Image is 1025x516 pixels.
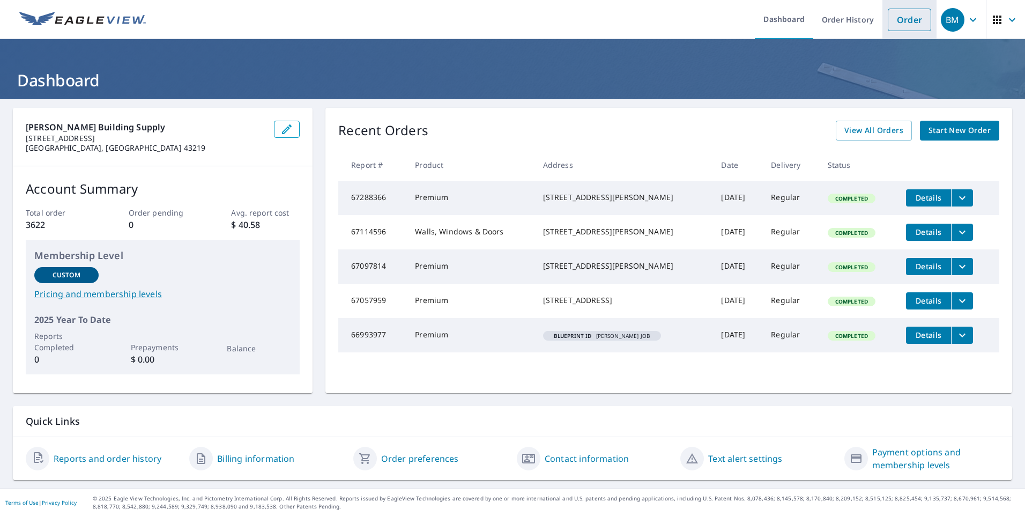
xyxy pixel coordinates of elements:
td: 67057959 [338,284,406,318]
div: [STREET_ADDRESS][PERSON_NAME] [543,226,704,237]
p: $ 0.00 [131,353,195,366]
p: Total order [26,207,94,218]
td: Regular [762,181,819,215]
button: filesDropdownBtn-67057959 [951,292,973,309]
p: Order pending [129,207,197,218]
th: Product [406,149,534,181]
span: Completed [829,298,874,305]
td: Regular [762,284,819,318]
span: Details [912,296,945,306]
span: View All Orders [844,124,903,137]
span: Start New Order [929,124,991,137]
img: EV Logo [19,12,146,28]
button: filesDropdownBtn-67288366 [951,189,973,207]
span: Details [912,330,945,340]
th: Status [819,149,898,181]
th: Address [534,149,713,181]
td: Regular [762,249,819,284]
td: [DATE] [712,249,762,284]
p: Recent Orders [338,121,428,141]
a: Order preferences [381,452,459,465]
td: Premium [406,181,534,215]
button: filesDropdownBtn-66993977 [951,327,973,344]
p: Avg. report cost [231,207,300,218]
td: 67288366 [338,181,406,215]
a: Reports and order history [54,452,161,465]
p: 0 [34,353,99,366]
p: [STREET_ADDRESS] [26,134,265,143]
p: Custom [53,270,80,280]
p: Prepayments [131,342,195,353]
th: Report # [338,149,406,181]
a: Text alert settings [708,452,782,465]
button: detailsBtn-67288366 [906,189,951,207]
span: Details [912,261,945,271]
div: BM [941,8,964,32]
p: Account Summary [26,179,300,198]
td: Premium [406,249,534,284]
p: 3622 [26,218,94,231]
span: Completed [829,263,874,271]
span: [PERSON_NAME] JOB [547,333,657,338]
span: Details [912,227,945,237]
a: Payment options and membership levels [872,446,999,471]
h1: Dashboard [13,69,1012,91]
p: Quick Links [26,415,999,428]
p: Reports Completed [34,330,99,353]
th: Delivery [762,149,819,181]
button: filesDropdownBtn-67097814 [951,258,973,275]
p: | [5,499,77,506]
p: Membership Level [34,248,291,263]
td: [DATE] [712,318,762,352]
p: © 2025 Eagle View Technologies, Inc. and Pictometry International Corp. All Rights Reserved. Repo... [93,495,1020,511]
p: [GEOGRAPHIC_DATA], [GEOGRAPHIC_DATA] 43219 [26,143,265,153]
td: Premium [406,284,534,318]
td: 66993977 [338,318,406,352]
div: [STREET_ADDRESS][PERSON_NAME] [543,192,704,203]
a: Billing information [217,452,294,465]
td: Premium [406,318,534,352]
p: 0 [129,218,197,231]
em: Blueprint ID [554,333,592,338]
td: 67097814 [338,249,406,284]
span: Completed [829,332,874,340]
p: [PERSON_NAME] Building Supply [26,121,265,134]
a: Contact information [545,452,629,465]
a: Terms of Use [5,499,39,506]
a: Order [888,9,931,31]
td: 67114596 [338,215,406,249]
td: [DATE] [712,284,762,318]
button: detailsBtn-67114596 [906,224,951,241]
a: View All Orders [836,121,912,141]
p: 2025 Year To Date [34,313,291,326]
button: detailsBtn-66993977 [906,327,951,344]
td: Regular [762,318,819,352]
span: Completed [829,195,874,202]
button: filesDropdownBtn-67114596 [951,224,973,241]
td: [DATE] [712,215,762,249]
span: Completed [829,229,874,237]
div: [STREET_ADDRESS][PERSON_NAME] [543,261,704,271]
td: Walls, Windows & Doors [406,215,534,249]
button: detailsBtn-67057959 [906,292,951,309]
p: Balance [227,343,291,354]
th: Date [712,149,762,181]
a: Start New Order [920,121,999,141]
a: Pricing and membership levels [34,288,291,300]
span: Details [912,193,945,203]
td: [DATE] [712,181,762,215]
td: Regular [762,215,819,249]
button: detailsBtn-67097814 [906,258,951,275]
p: $ 40.58 [231,218,300,231]
div: [STREET_ADDRESS] [543,295,704,306]
a: Privacy Policy [42,499,77,506]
